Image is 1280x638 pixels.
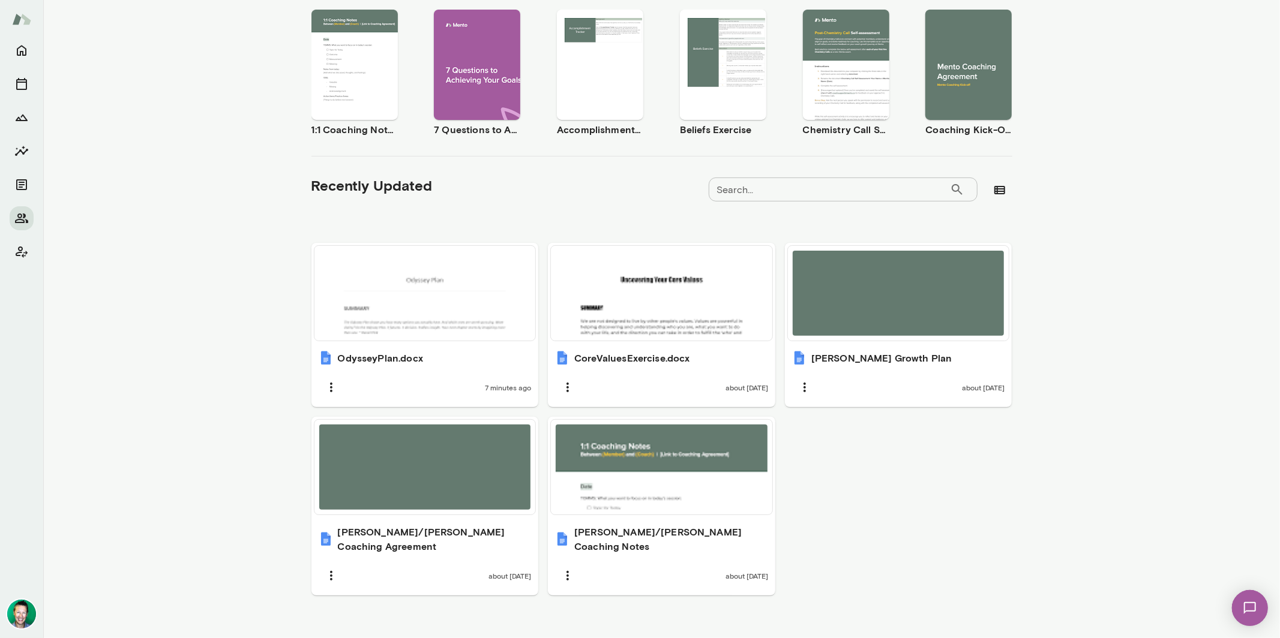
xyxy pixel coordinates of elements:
img: CoreValuesExercise.docx [555,351,569,365]
h6: 1:1 Coaching Notes [311,122,398,137]
h6: Coaching Kick-Off | Coaching Agreement [925,122,1012,137]
span: about [DATE] [726,571,768,580]
button: Client app [10,240,34,264]
h6: Beliefs Exercise [680,122,766,137]
img: Michael/Brian Coaching Agreement [319,532,333,546]
span: about [DATE] [962,383,1005,392]
span: about [DATE] [726,383,768,392]
img: Mento [12,8,31,31]
span: about [DATE] [488,571,531,580]
h6: [PERSON_NAME] Growth Plan [811,351,952,365]
h6: Chemistry Call Self-Assessment [Coaches only] [803,122,889,137]
h5: Recently Updated [311,176,433,195]
img: OdysseyPlan.docx [319,351,333,365]
h6: 7 Questions to Achieving Your Goals [434,122,520,137]
button: Home [10,38,34,62]
h6: OdysseyPlan.docx [338,351,423,365]
button: Documents [10,173,34,197]
h6: CoreValuesExercise.docx [574,351,690,365]
span: 7 minutes ago [485,383,531,392]
h6: Accomplishment Tracker [557,122,643,137]
button: Insights [10,139,34,163]
button: Sessions [10,72,34,96]
h6: [PERSON_NAME]/[PERSON_NAME] Coaching Notes [574,525,768,553]
button: Growth Plan [10,106,34,130]
img: Brian Lawrence [7,600,36,628]
button: Members [10,206,34,230]
h6: [PERSON_NAME]/[PERSON_NAME] Coaching Agreement [338,525,532,553]
img: Michael Growth Plan [792,351,807,365]
img: Michael/Brian Coaching Notes [555,532,569,546]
